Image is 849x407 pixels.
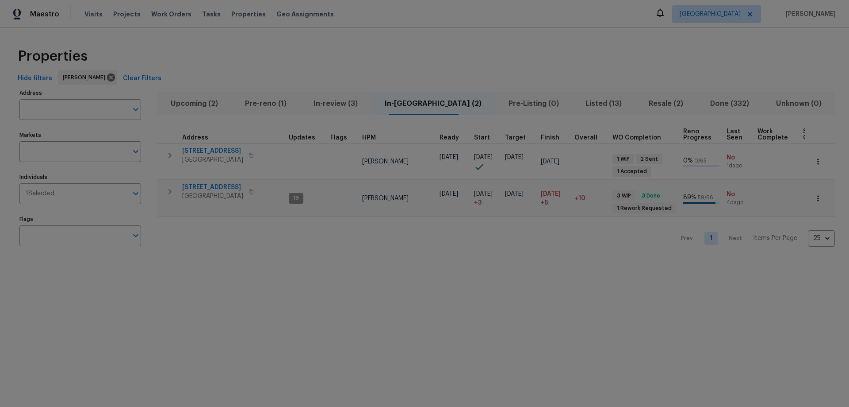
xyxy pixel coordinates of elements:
[638,192,664,200] span: 3 Done
[637,155,662,163] span: 2 Sent
[474,135,498,141] div: Actual renovation start date
[290,194,302,202] span: 19
[18,73,52,84] span: Hide filters
[612,135,661,141] span: WO Completion
[182,135,208,141] span: Address
[63,73,109,82] span: [PERSON_NAME]
[237,97,295,110] span: Pre-reno (1)
[330,135,347,141] span: Flags
[440,135,467,141] div: Earliest renovation start date (first business day after COE or Checkout)
[362,159,409,165] span: [PERSON_NAME]
[362,135,376,141] span: HPM
[541,198,548,207] span: +5
[505,135,534,141] div: Target renovation project end date
[182,147,243,155] span: [STREET_ADDRESS]
[19,174,141,180] label: Individuals
[440,135,459,141] span: Ready
[18,52,88,61] span: Properties
[541,191,561,197] span: [DATE]
[702,97,757,110] span: Done (332)
[30,10,59,19] span: Maestro
[130,229,142,242] button: Open
[782,10,836,19] span: [PERSON_NAME]
[757,128,788,141] span: Work Complete
[704,232,718,245] a: Goto page 1
[727,128,742,141] span: Last Seen
[440,154,458,160] span: [DATE]
[541,135,567,141] div: Projected renovation finish date
[683,128,711,141] span: Reno Progress
[505,135,526,141] span: Target
[727,190,750,199] span: No
[694,158,707,163] span: 0 / 65
[641,97,692,110] span: Resale (2)
[19,132,141,138] label: Markets
[474,154,493,160] span: [DATE]
[58,70,117,85] div: [PERSON_NAME]
[440,191,458,197] span: [DATE]
[808,227,835,250] div: 25
[182,155,243,164] span: [GEOGRAPHIC_DATA]
[577,97,630,110] span: Listed (13)
[727,153,750,162] span: No
[698,195,713,200] span: 59 / 66
[727,162,750,170] span: 1d ago
[182,192,243,201] span: [GEOGRAPHIC_DATA]
[505,154,524,160] span: [DATE]
[505,191,524,197] span: [DATE]
[474,135,490,141] span: Start
[803,128,834,141] span: Setup Complete
[231,10,266,19] span: Properties
[574,135,597,141] span: Overall
[500,97,567,110] span: Pre-Listing (0)
[289,135,315,141] span: Updates
[613,155,633,163] span: 1 WIP
[376,97,490,110] span: In-[GEOGRAPHIC_DATA] (2)
[362,195,409,202] span: [PERSON_NAME]
[541,135,559,141] span: Finish
[613,205,675,212] span: 1 Rework Requested
[14,70,56,87] button: Hide filters
[727,199,750,206] span: 4d ago
[123,73,161,84] span: Clear Filters
[474,198,482,207] span: + 3
[130,145,142,158] button: Open
[151,10,191,19] span: Work Orders
[541,159,559,165] span: [DATE]
[753,234,797,243] p: Items Per Page
[276,10,334,19] span: Geo Assignments
[19,217,141,222] label: Flags
[113,10,141,19] span: Projects
[119,70,165,87] button: Clear Filters
[768,97,830,110] span: Unknown (0)
[673,222,835,255] nav: Pagination Navigation
[574,195,585,202] span: +10
[474,191,493,197] span: [DATE]
[163,97,226,110] span: Upcoming (2)
[202,11,221,17] span: Tasks
[683,194,696,201] span: 89 %
[680,10,741,19] span: [GEOGRAPHIC_DATA]
[470,143,501,180] td: Project started on time
[130,187,142,200] button: Open
[537,180,571,217] td: Scheduled to finish 5 day(s) late
[683,158,693,164] span: 0 %
[571,180,609,217] td: 10 day(s) past target finish date
[19,90,141,96] label: Address
[130,103,142,116] button: Open
[182,183,243,192] span: [STREET_ADDRESS]
[26,190,54,198] span: 1 Selected
[306,97,366,110] span: In-review (3)
[613,168,650,175] span: 1 Accepted
[613,192,635,200] span: 3 WIP
[84,10,103,19] span: Visits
